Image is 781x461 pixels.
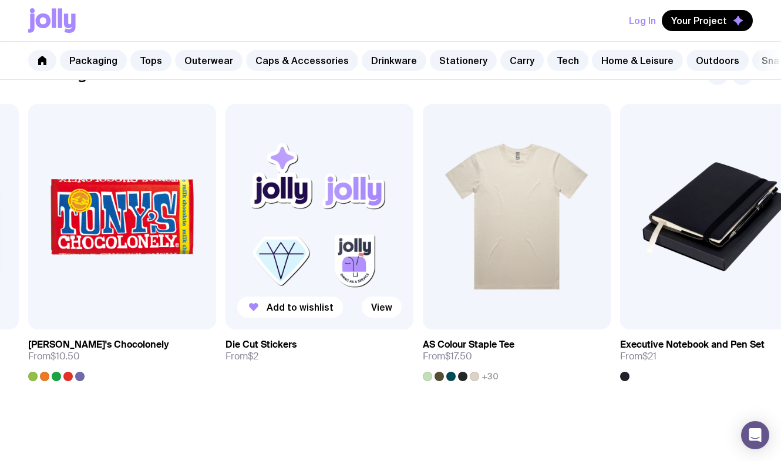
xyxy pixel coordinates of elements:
[662,10,753,31] button: Your Project
[225,339,297,351] h3: Die Cut Stickers
[237,297,343,318] button: Add to wishlist
[28,329,216,381] a: [PERSON_NAME]'s ChocolonelyFrom$10.50
[445,350,472,362] span: $17.50
[620,351,657,362] span: From
[28,339,169,351] h3: [PERSON_NAME]'s Chocolonely
[592,50,683,71] a: Home & Leisure
[225,351,258,362] span: From
[362,50,426,71] a: Drinkware
[267,301,334,313] span: Add to wishlist
[60,50,127,71] a: Packaging
[500,50,544,71] a: Carry
[423,329,611,381] a: AS Colour Staple TeeFrom$17.50+30
[130,50,171,71] a: Tops
[629,10,656,31] button: Log In
[547,50,588,71] a: Tech
[741,421,769,449] div: Open Intercom Messenger
[686,50,749,71] a: Outdoors
[671,15,727,26] span: Your Project
[423,351,472,362] span: From
[246,50,358,71] a: Caps & Accessories
[28,351,80,362] span: From
[225,329,413,372] a: Die Cut StickersFrom$2
[362,297,402,318] a: View
[430,50,497,71] a: Stationery
[51,350,80,362] span: $10.50
[175,50,243,71] a: Outerwear
[642,350,657,362] span: $21
[482,372,499,381] span: +30
[423,339,514,351] h3: AS Colour Staple Tee
[248,350,258,362] span: $2
[620,339,765,351] h3: Executive Notebook and Pen Set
